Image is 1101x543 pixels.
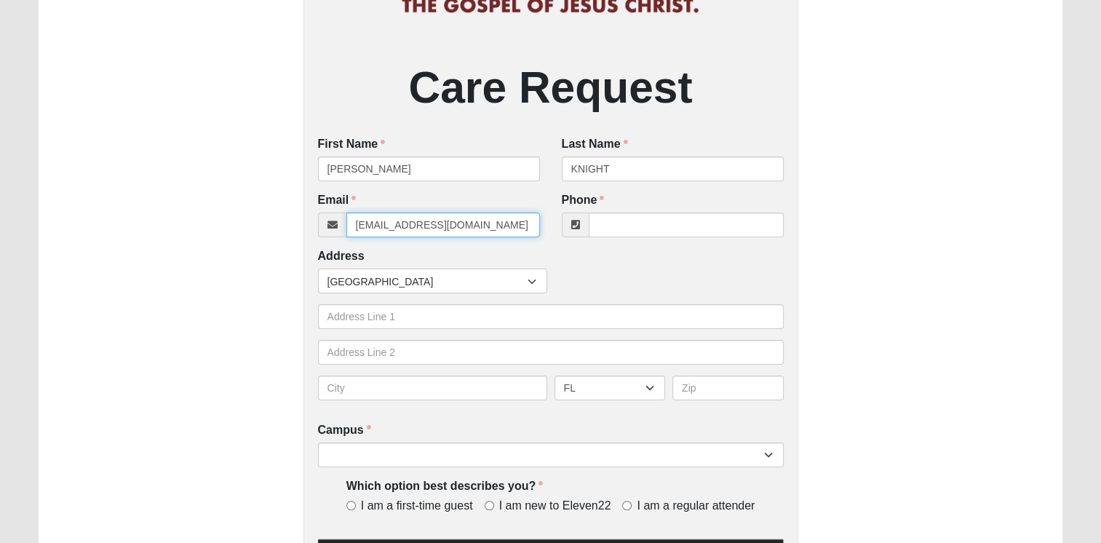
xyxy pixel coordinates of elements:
input: Address Line 2 [318,340,784,365]
input: Zip [672,376,784,400]
label: Address [318,248,365,265]
label: Which option best describes you? [346,478,543,495]
input: I am a first-time guest [346,501,356,510]
span: I am new to Eleven22 [499,498,611,515]
label: Last Name [562,136,628,153]
label: First Name [318,136,386,153]
h2: Care Request [318,61,784,114]
span: I am a regular attender [637,498,755,515]
label: Email [318,192,357,209]
span: [GEOGRAPHIC_DATA] [327,269,528,294]
input: Address Line 1 [318,304,784,329]
span: I am a first-time guest [361,498,473,515]
input: City [318,376,547,400]
input: I am new to Eleven22 [485,501,494,510]
label: Campus [318,422,371,439]
input: I am a regular attender [622,501,632,510]
label: Phone [562,192,605,209]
